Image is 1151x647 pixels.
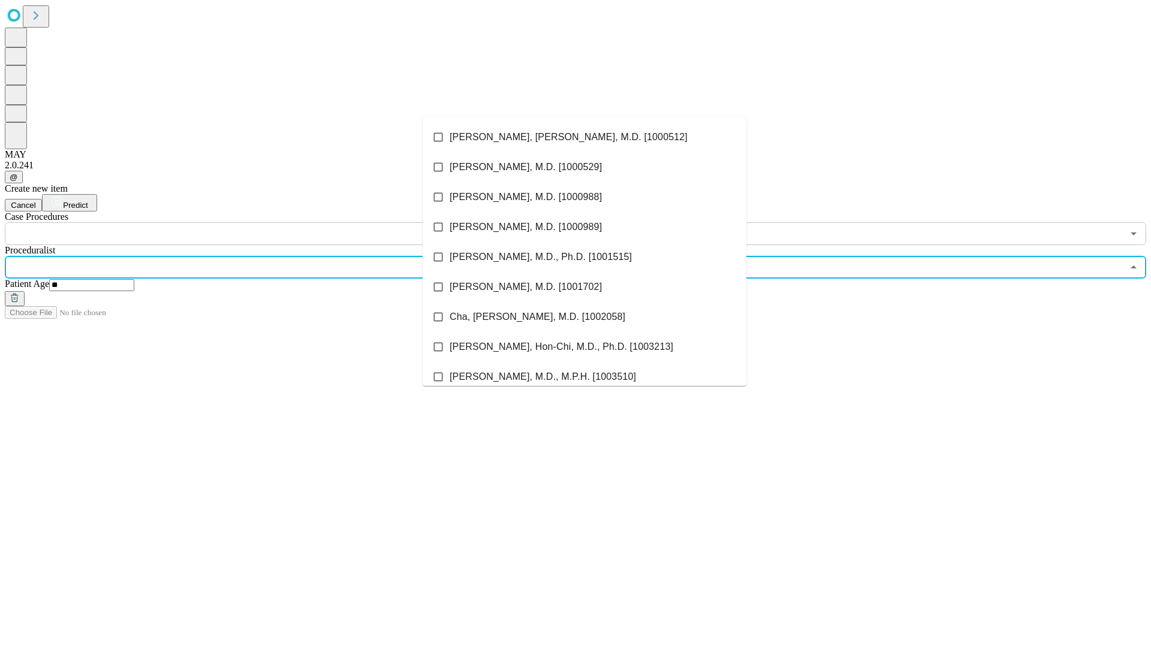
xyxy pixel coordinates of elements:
[5,279,49,289] span: Patient Age
[5,199,42,211] button: Cancel
[1125,259,1142,276] button: Close
[450,280,602,294] span: [PERSON_NAME], M.D. [1001702]
[10,173,18,182] span: @
[5,171,23,183] button: @
[450,340,673,354] span: [PERSON_NAME], Hon-Chi, M.D., Ph.D. [1003213]
[5,211,68,222] span: Scheduled Procedure
[450,220,602,234] span: [PERSON_NAME], M.D. [1000989]
[1125,225,1142,242] button: Open
[450,310,625,324] span: Cha, [PERSON_NAME], M.D. [1002058]
[450,130,688,144] span: [PERSON_NAME], [PERSON_NAME], M.D. [1000512]
[42,194,97,211] button: Predict
[450,250,632,264] span: [PERSON_NAME], M.D., Ph.D. [1001515]
[450,190,602,204] span: [PERSON_NAME], M.D. [1000988]
[5,149,1146,160] div: MAY
[63,201,88,210] span: Predict
[5,245,55,255] span: Proceduralist
[11,201,36,210] span: Cancel
[450,370,636,384] span: [PERSON_NAME], M.D., M.P.H. [1003510]
[5,183,68,194] span: Create new item
[450,160,602,174] span: [PERSON_NAME], M.D. [1000529]
[5,160,1146,171] div: 2.0.241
